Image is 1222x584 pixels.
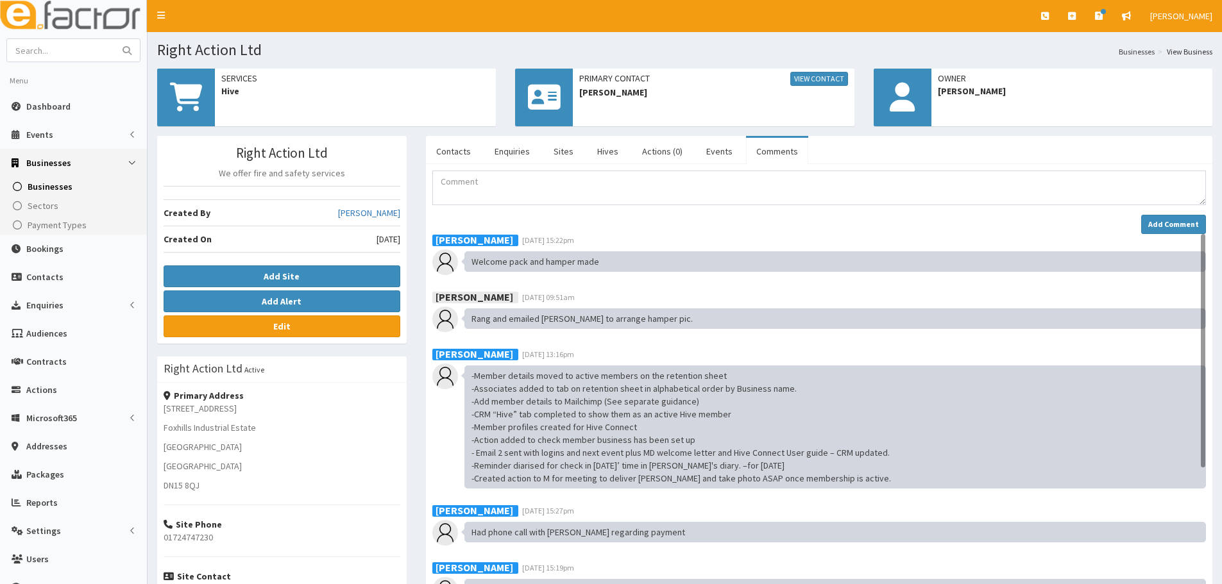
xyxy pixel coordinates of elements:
[164,207,210,219] b: Created By
[164,531,400,544] p: 01724747230
[26,440,67,452] span: Addresses
[26,553,49,565] span: Users
[1150,10,1212,22] span: [PERSON_NAME]
[164,519,222,530] strong: Site Phone
[164,146,400,160] h3: Right Action Ltd
[28,181,72,192] span: Businesses
[522,235,574,245] span: [DATE] 15:22pm
[164,571,231,582] strong: Site Contact
[1119,46,1155,57] a: Businesses
[746,138,808,165] a: Comments
[522,292,575,302] span: [DATE] 09:51am
[273,321,291,332] b: Edit
[3,215,147,235] a: Payment Types
[164,363,242,374] h3: Right Action Ltd
[587,138,629,165] a: Hives
[26,157,71,169] span: Businesses
[164,402,400,415] p: [STREET_ADDRESS]
[164,479,400,492] p: DN15 8QJ
[26,384,57,396] span: Actions
[26,129,53,140] span: Events
[26,299,64,311] span: Enquiries
[26,469,64,480] span: Packages
[164,390,244,401] strong: Primary Address
[464,251,1206,272] div: Welcome pack and hamper made
[164,315,400,337] a: Edit
[26,525,61,537] span: Settings
[377,233,400,246] span: [DATE]
[221,85,489,97] span: Hive
[522,563,574,572] span: [DATE] 15:19pm
[522,506,574,515] span: [DATE] 15:27pm
[3,196,147,215] a: Sectors
[164,167,400,179] p: We offer fire and safety services
[164,233,212,245] b: Created On
[164,290,400,312] button: Add Alert
[264,271,300,282] b: Add Site
[26,101,71,112] span: Dashboard
[26,328,67,339] span: Audiences
[426,138,481,165] a: Contacts
[696,138,743,165] a: Events
[28,200,58,212] span: Sectors
[26,243,64,254] span: Bookings
[632,138,693,165] a: Actions (0)
[436,347,513,360] b: [PERSON_NAME]
[938,72,1206,85] span: Owner
[164,460,400,472] p: [GEOGRAPHIC_DATA]
[432,171,1206,205] textarea: Comment
[28,219,87,231] span: Payment Types
[3,177,147,196] a: Businesses
[579,72,847,86] span: Primary Contact
[157,42,1212,58] h1: Right Action Ltd
[26,271,64,283] span: Contacts
[436,503,513,516] b: [PERSON_NAME]
[436,290,513,303] b: [PERSON_NAME]
[164,421,400,434] p: Foxhills Industrial Estate
[262,296,301,307] b: Add Alert
[543,138,584,165] a: Sites
[484,138,540,165] a: Enquiries
[1155,46,1212,57] li: View Business
[436,560,513,573] b: [PERSON_NAME]
[1148,219,1199,229] strong: Add Comment
[464,522,1206,542] div: Had phone call with [PERSON_NAME] regarding payment
[338,206,400,219] a: [PERSON_NAME]
[464,365,1206,488] div: -Member details moved to active members on the retention sheet -Associates added to tab on retent...
[26,412,77,424] span: Microsoft365
[436,233,513,246] b: [PERSON_NAME]
[1141,215,1206,234] button: Add Comment
[7,39,115,62] input: Search...
[790,72,848,86] a: View Contact
[26,356,67,367] span: Contracts
[164,440,400,453] p: [GEOGRAPHIC_DATA]
[938,85,1206,97] span: [PERSON_NAME]
[244,365,264,374] small: Active
[464,308,1206,329] div: Rang and emailed [PERSON_NAME] to arrange hamper pic.
[26,497,58,508] span: Reports
[522,349,574,359] span: [DATE] 13:16pm
[221,72,489,85] span: Services
[579,86,847,99] span: [PERSON_NAME]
